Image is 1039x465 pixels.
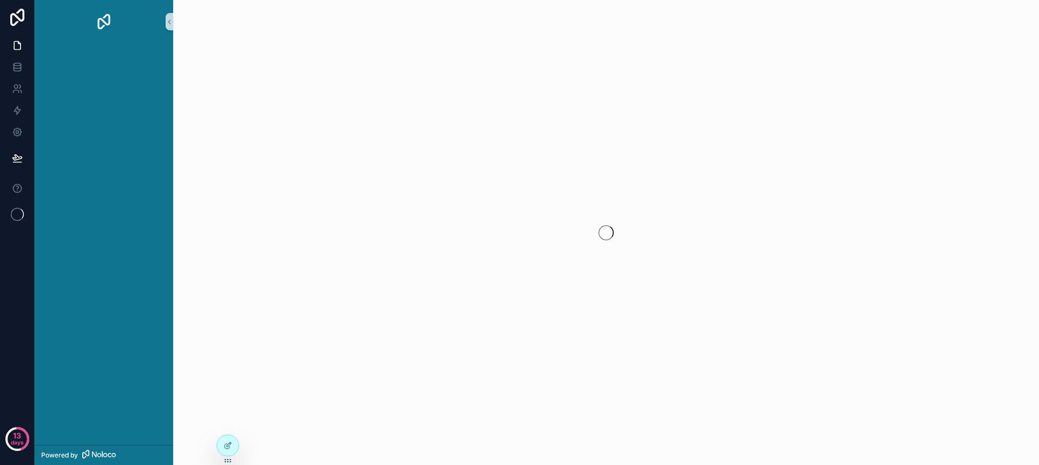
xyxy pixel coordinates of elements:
a: Powered by [35,445,173,465]
img: App logo [95,13,113,30]
div: scrollable content [35,43,173,63]
p: days [11,435,24,450]
p: 13 [13,430,21,441]
span: Powered by [41,451,78,460]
